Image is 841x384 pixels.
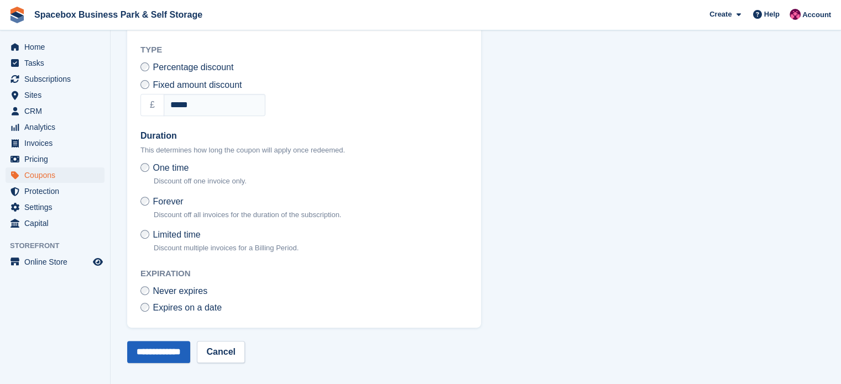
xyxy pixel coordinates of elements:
span: Protection [24,183,91,199]
a: menu [6,119,105,135]
span: Create [709,9,732,20]
h2: Type [140,44,468,56]
span: Percentage discount [153,62,233,72]
a: menu [6,167,105,183]
a: Preview store [91,255,105,269]
span: Online Store [24,254,91,270]
a: menu [6,215,105,231]
input: Expires on a date [140,303,149,312]
span: Settings [24,199,91,215]
span: Sites [24,87,91,103]
a: menu [6,55,105,71]
a: menu [6,39,105,55]
a: menu [6,135,105,151]
span: Pricing [24,151,91,167]
span: Limited time [153,230,200,239]
span: Invoices [24,135,91,151]
input: Limited time Discount multiple invoices for a Billing Period. [140,230,149,239]
img: Avishka Chauhan [790,9,801,20]
a: menu [6,199,105,215]
label: Duration [140,129,468,143]
span: One time [153,163,189,172]
span: Subscriptions [24,71,91,87]
p: Discount multiple invoices for a Billing Period. [154,243,299,254]
h2: Expiration [140,267,468,280]
input: Percentage discount [140,62,149,71]
input: Never expires [140,286,149,295]
img: stora-icon-8386f47178a22dfd0bd8f6a31ec36ba5ce8667c1dd55bd0f319d3a0aa187defe.svg [9,7,25,23]
a: Spacebox Business Park & Self Storage [30,6,207,24]
span: Capital [24,215,91,231]
span: Help [764,9,780,20]
p: Discount off one invoice only. [154,176,247,187]
span: Storefront [10,240,110,251]
a: menu [6,254,105,270]
a: menu [6,151,105,167]
p: This determines how long the coupon will apply once redeemed. [140,145,468,156]
a: menu [6,103,105,119]
span: Expires on a date [153,303,222,312]
a: Cancel [197,341,244,363]
a: menu [6,87,105,103]
a: menu [6,71,105,87]
span: Forever [153,197,183,206]
input: Forever Discount off all invoices for the duration of the subscription. [140,197,149,206]
input: Fixed amount discount [140,80,149,89]
span: Tasks [24,55,91,71]
span: CRM [24,103,91,119]
span: Never expires [153,286,207,296]
span: Home [24,39,91,55]
span: Account [802,9,831,20]
span: Analytics [24,119,91,135]
span: Fixed amount discount [153,80,242,90]
span: Coupons [24,167,91,183]
p: Discount off all invoices for the duration of the subscription. [154,209,341,220]
a: menu [6,183,105,199]
input: One time Discount off one invoice only. [140,163,149,172]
